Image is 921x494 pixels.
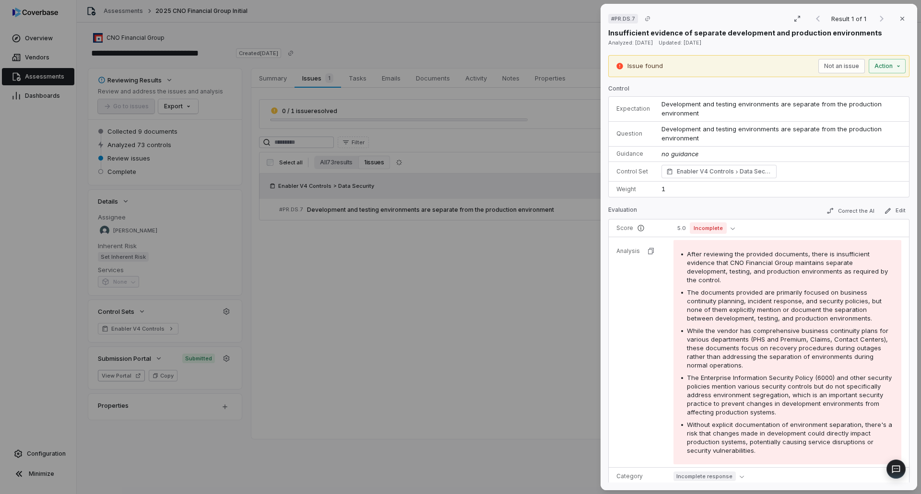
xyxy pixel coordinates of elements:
[687,374,892,416] span: The Enterprise Information Security Policy (6000) and other security policies mention various sec...
[690,222,727,234] span: Incomplete
[611,15,635,23] span: # PR.DS.7
[616,247,640,255] p: Analysis
[687,421,892,454] span: Without explicit documentation of environment separation, there's a risk that changes made in dev...
[616,150,650,158] p: Guidance
[687,288,882,322] span: The documents provided are primarily focused on business continuity planning, incident response, ...
[616,105,650,113] p: Expectation
[661,150,698,158] span: no guidance
[673,222,739,234] button: 5.0Incomplete
[661,185,665,193] span: 1
[616,472,662,480] p: Category
[673,471,736,481] span: Incomplete response
[823,205,878,217] button: Correct the AI
[616,130,650,138] p: Question
[869,59,906,73] button: Action
[627,61,663,71] p: Issue found
[818,59,865,73] button: Not an issue
[661,125,884,142] span: Development and testing environments are separate from the production environment
[616,224,662,232] p: Score
[661,100,884,117] span: Development and testing environments are separate from the production environment
[677,167,772,176] span: Enabler V4 Controls Data Security
[687,250,888,284] span: After reviewing the provided documents, there is insufficient evidence that CNO Financial Group m...
[616,168,650,175] p: Control Set
[831,13,868,24] p: Result 1 of 1
[687,327,888,369] span: While the vendor has comprehensive business continuity plans for various departments (PHS and Pre...
[880,205,909,217] button: Edit
[608,206,637,218] p: Evaluation
[616,185,650,193] p: Weight
[639,10,656,27] button: Copy link
[659,39,701,46] span: Updated: [DATE]
[608,28,882,38] p: Insufficient evidence of separate development and production environments
[608,85,909,96] p: Control
[608,39,653,46] span: Analyzed: [DATE]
